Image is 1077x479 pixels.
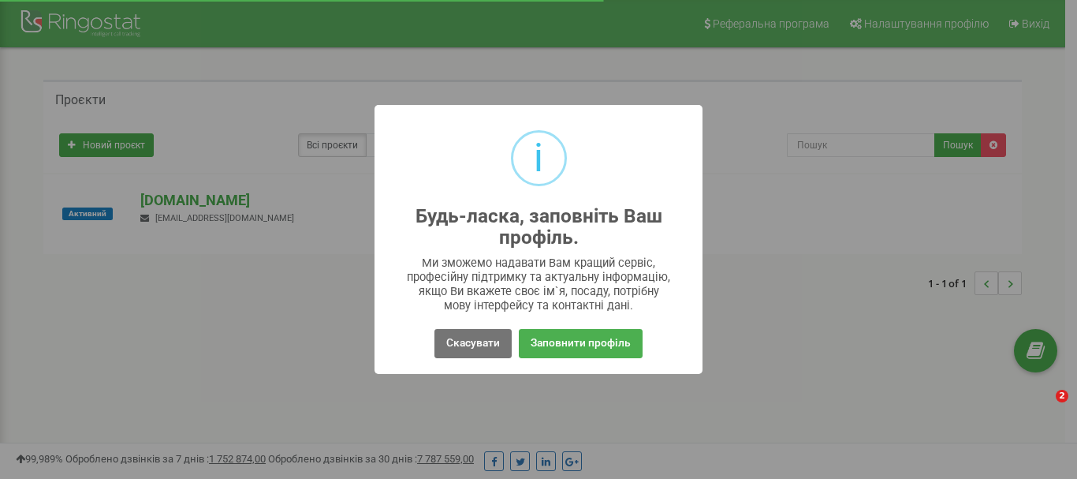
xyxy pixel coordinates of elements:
[519,329,643,358] button: Заповнити профіль
[1023,390,1061,428] iframe: Intercom live chat
[406,256,672,312] div: Ми зможемо надавати Вам кращий сервіс, професійну підтримку та актуальну інформацію, якщо Ви вкаж...
[1056,390,1068,402] span: 2
[534,133,543,184] div: i
[406,206,672,249] h2: Будь-ласка, заповніть Ваш профіль.
[434,329,512,358] button: Скасувати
